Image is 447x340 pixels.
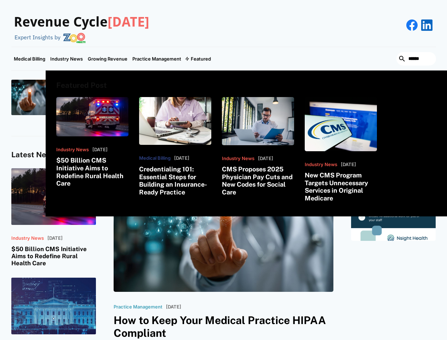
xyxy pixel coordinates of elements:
h3: How to Keep Your Medical Practice HIPAA Compliant [114,314,334,339]
a: Medical Billing[DATE]Credentialing 101: Essential Steps for Building an Insurance-Ready Practice [139,97,211,196]
a: Industry News [48,47,85,70]
h3: $50 Billion CMS Initiative Aims to Redefine Rural Health Care [56,157,128,187]
h3: Revenue Cycle [14,14,149,30]
div: Featured [184,47,213,70]
h4: Latest News [11,151,96,159]
h3: Credentialing 101: Essential Steps for Building an Insurance-Ready Practice [139,165,211,196]
a: Practice Management [130,47,184,70]
a: Revenue Cycle[DATE]Expert Insights by [11,7,149,43]
div: Expert Insights by [15,34,61,41]
a: Industry News[DATE]CMS Proposes 2025 Physician Pay Cuts and New Codes for Social Care [222,97,294,196]
a: Growing Revenue [85,47,130,70]
a: Industry News[DATE]$50 Billion CMS Initiative Aims to Redefine Rural Health Care [11,168,96,267]
h3: New CMS Program Targets Unnecessary Services in Original Medicare [305,171,377,202]
p: Medical Billing [139,155,171,161]
p: Practice Management [114,304,162,310]
p: Industry News [56,147,89,153]
p: [DATE] [92,147,108,153]
a: Medical Billing [11,47,48,70]
span: [DATE] [108,14,149,30]
p: [DATE] [174,155,189,161]
p: Industry News [305,162,337,168]
a: Industry News[DATE]$50 Billion CMS Initiative Aims to Redefine Rural Health Care [56,97,128,187]
p: Industry News [222,156,254,161]
p: [DATE] [47,236,63,241]
h3: CMS Proposes 2025 Physician Pay Cuts and New Codes for Social Care [222,165,294,196]
p: [DATE] [258,156,273,161]
h3: $50 Billion CMS Initiative Aims to Redefine Rural Health Care [11,245,96,267]
div: Featured [191,56,211,62]
p: [DATE] [166,304,181,310]
p: [DATE] [341,162,356,168]
a: Practice ManagementHow to Keep Your Medical Practice HIPAA Compliant [11,80,110,115]
a: Industry News[DATE]New CMS Program Targets Unnecessary Services in Original Medicare [305,97,377,202]
p: Industry News [11,236,44,241]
